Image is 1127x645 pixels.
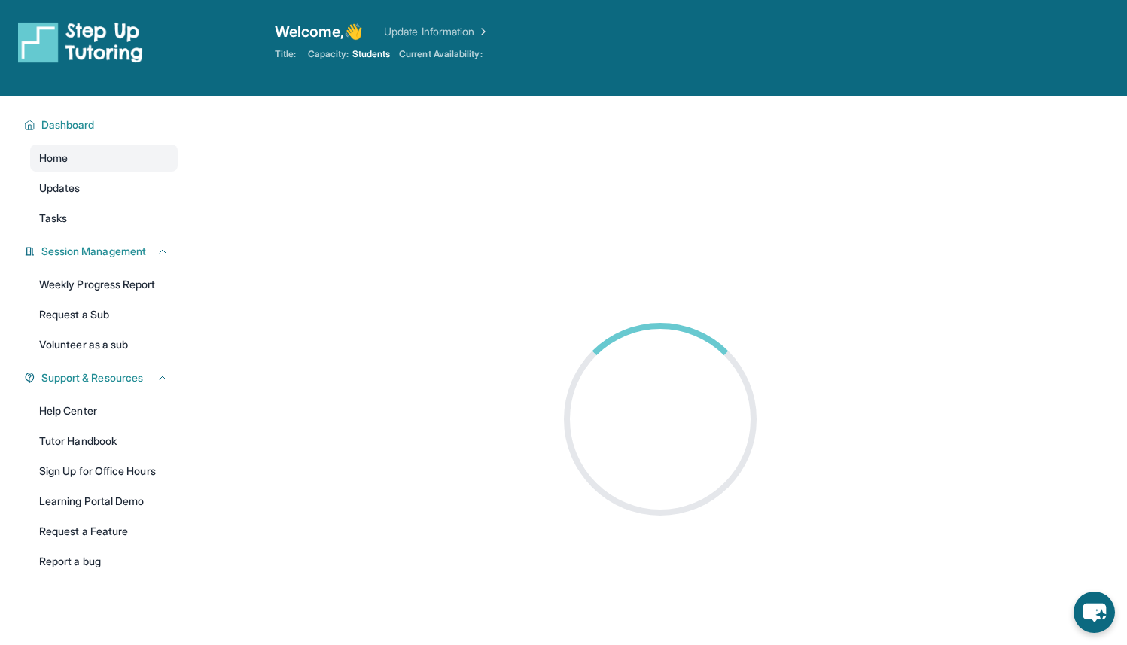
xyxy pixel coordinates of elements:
a: Request a Feature [30,518,178,545]
span: Capacity: [308,48,349,60]
span: Home [39,151,68,166]
a: Updates [30,175,178,202]
button: chat-button [1074,592,1115,633]
span: Session Management [41,244,146,259]
span: Title: [275,48,296,60]
a: Update Information [384,24,489,39]
span: Tasks [39,211,67,226]
span: Students [352,48,391,60]
span: Updates [39,181,81,196]
img: logo [18,21,143,63]
span: Dashboard [41,117,95,132]
a: Volunteer as a sub [30,331,178,358]
a: Weekly Progress Report [30,271,178,298]
button: Dashboard [35,117,169,132]
button: Session Management [35,244,169,259]
a: Tasks [30,205,178,232]
span: Welcome, 👋 [275,21,364,42]
a: Report a bug [30,548,178,575]
a: Learning Portal Demo [30,488,178,515]
a: Sign Up for Office Hours [30,458,178,485]
a: Request a Sub [30,301,178,328]
a: Tutor Handbook [30,427,178,455]
a: Home [30,145,178,172]
a: Help Center [30,397,178,424]
span: Support & Resources [41,370,143,385]
img: Chevron Right [474,24,489,39]
span: Current Availability: [399,48,482,60]
button: Support & Resources [35,370,169,385]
